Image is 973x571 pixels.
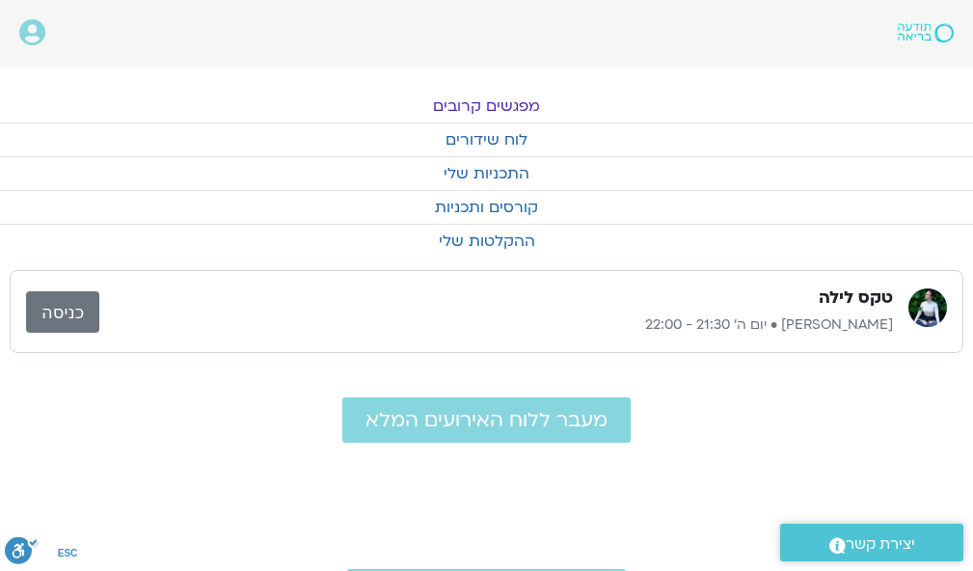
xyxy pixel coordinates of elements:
span: יצירת קשר [846,531,915,557]
p: [PERSON_NAME] • יום ה׳ 21:30 - 22:00 [99,313,893,337]
a: יצירת קשר [780,524,963,561]
h3: טקס לילה [819,286,893,310]
img: ענת דוד [908,288,947,327]
span: מעבר ללוח האירועים המלא [365,409,608,431]
a: מעבר ללוח האירועים המלא [342,397,631,443]
a: כניסה [26,291,99,333]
